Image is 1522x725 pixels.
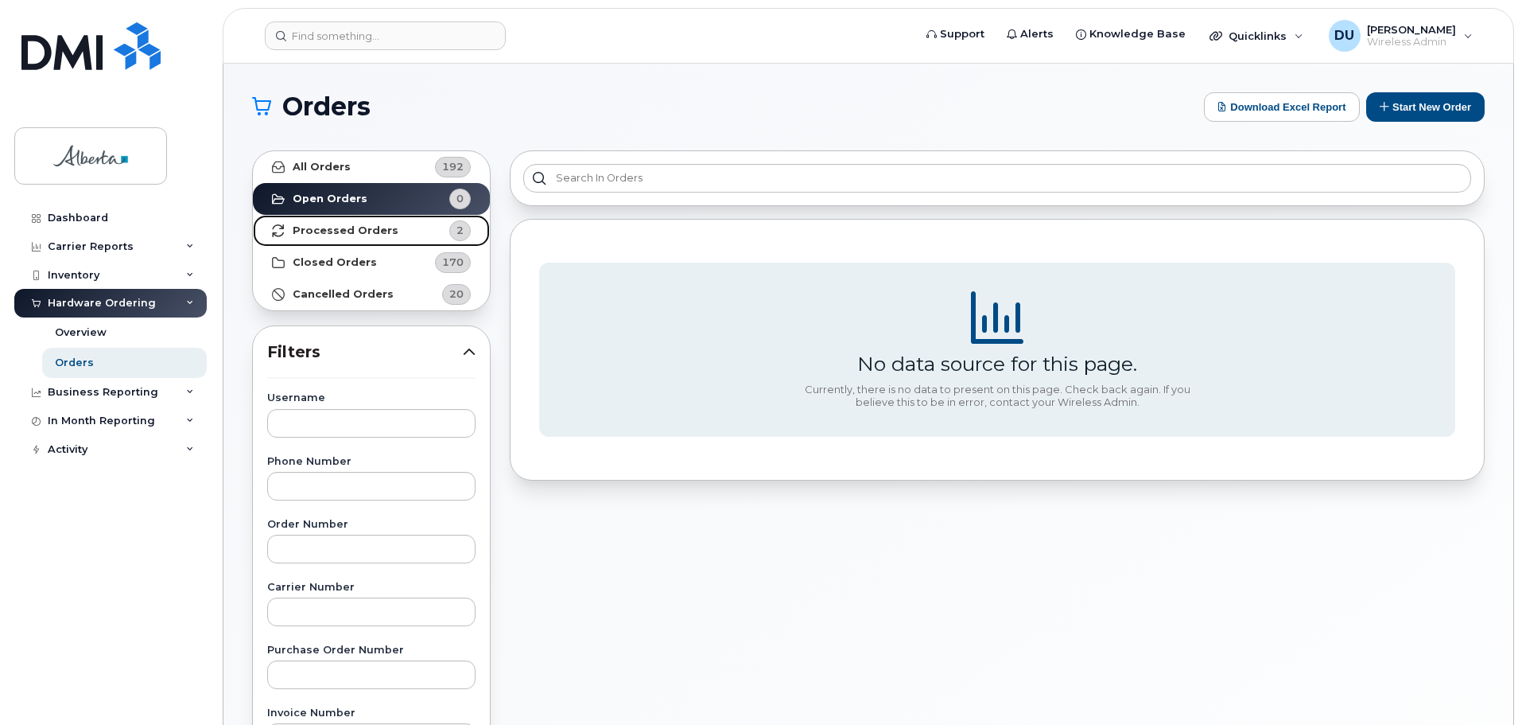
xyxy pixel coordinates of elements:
[1204,92,1360,122] button: Download Excel Report
[267,583,476,593] label: Carrier Number
[267,341,463,364] span: Filters
[293,288,394,301] strong: Cancelled Orders
[1366,92,1485,122] button: Start New Order
[449,286,464,302] span: 20
[523,164,1471,193] input: Search in orders
[293,161,351,173] strong: All Orders
[267,457,476,467] label: Phone Number
[267,645,476,656] label: Purchase Order Number
[456,191,464,206] span: 0
[267,520,476,530] label: Order Number
[857,352,1137,376] div: No data source for this page.
[253,151,490,183] a: All Orders192
[253,247,490,279] a: Closed Orders170
[253,215,490,247] a: Processed Orders2
[456,223,464,238] span: 2
[293,224,398,237] strong: Processed Orders
[293,256,377,269] strong: Closed Orders
[267,708,476,719] label: Invoice Number
[798,384,1196,408] div: Currently, there is no data to present on this page. Check back again. If you believe this to be ...
[282,95,371,119] span: Orders
[253,183,490,215] a: Open Orders0
[267,393,476,403] label: Username
[442,255,464,270] span: 170
[293,193,367,205] strong: Open Orders
[253,279,490,310] a: Cancelled Orders20
[442,159,464,174] span: 192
